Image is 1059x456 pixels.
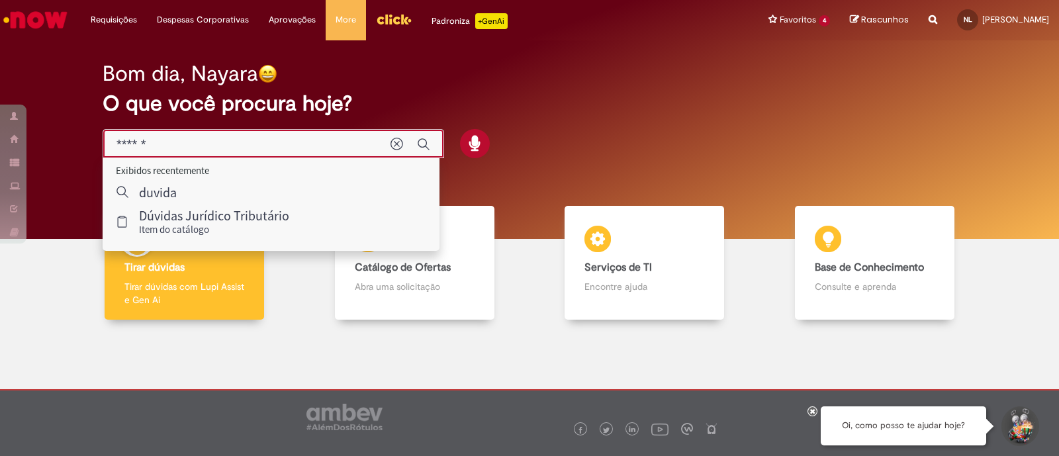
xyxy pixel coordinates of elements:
[815,261,924,274] b: Base de Conhecimento
[529,206,760,320] a: Serviços de TI Encontre ajuda
[999,406,1039,446] button: Iniciar Conversa de Suporte
[819,15,830,26] span: 4
[124,280,244,306] p: Tirar dúvidas com Lupi Assist e Gen Ai
[706,423,717,435] img: logo_footer_naosei.png
[124,261,185,274] b: Tirar dúvidas
[157,13,249,26] span: Despesas Corporativas
[475,13,508,29] p: +GenAi
[376,9,412,29] img: click_logo_yellow_360x200.png
[69,206,300,320] a: Tirar dúvidas Tirar dúvidas com Lupi Assist e Gen Ai
[780,13,816,26] span: Favoritos
[103,92,956,115] h2: O que você procura hoje?
[355,261,451,274] b: Catálogo de Ofertas
[821,406,986,445] div: Oi, como posso te ajudar hoje?
[355,280,475,293] p: Abra uma solicitação
[815,280,935,293] p: Consulte e aprenda
[603,427,610,433] img: logo_footer_twitter.png
[850,14,909,26] a: Rascunhos
[629,426,635,434] img: logo_footer_linkedin.png
[584,261,652,274] b: Serviços de TI
[681,423,693,435] img: logo_footer_workplace.png
[982,14,1049,25] span: [PERSON_NAME]
[1,7,69,33] img: ServiceNow
[577,427,584,433] img: logo_footer_facebook.png
[269,13,316,26] span: Aprovações
[964,15,972,24] span: NL
[584,280,704,293] p: Encontre ajuda
[336,13,356,26] span: More
[651,420,668,437] img: logo_footer_youtube.png
[300,206,530,320] a: Catálogo de Ofertas Abra uma solicitação
[760,206,990,320] a: Base de Conhecimento Consulte e aprenda
[306,404,383,430] img: logo_footer_ambev_rotulo_gray.png
[103,62,258,85] h2: Bom dia, Nayara
[432,13,508,29] div: Padroniza
[91,13,137,26] span: Requisições
[861,13,909,26] span: Rascunhos
[258,64,277,83] img: happy-face.png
